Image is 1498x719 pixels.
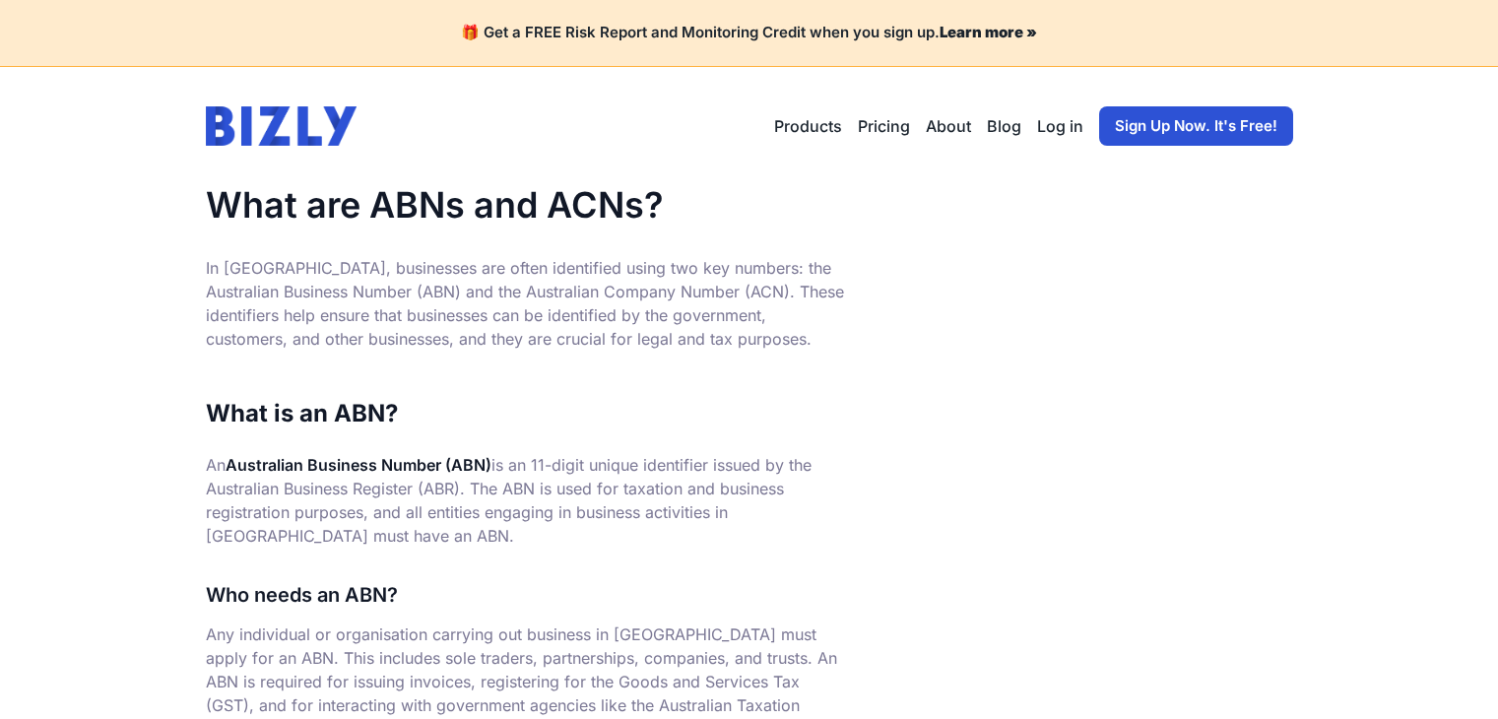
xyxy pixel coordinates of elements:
a: Sign Up Now. It's Free! [1099,106,1293,146]
a: About [926,114,971,138]
h2: What is an ABN? [206,398,846,429]
strong: Australian Business Number (ABN) [226,455,491,475]
h1: What are ABNs and ACNs? [206,185,846,225]
a: Pricing [858,114,910,138]
a: Blog [987,114,1021,138]
p: In [GEOGRAPHIC_DATA], businesses are often identified using two key numbers: the Australian Busin... [206,256,846,351]
h4: 🎁 Get a FREE Risk Report and Monitoring Credit when you sign up. [24,24,1474,42]
a: Learn more » [940,23,1037,41]
p: An is an 11-digit unique identifier issued by the Australian Business Register (ABR). The ABN is ... [206,453,846,548]
h3: Who needs an ABN? [206,579,846,611]
a: Log in [1037,114,1083,138]
button: Products [774,114,842,138]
